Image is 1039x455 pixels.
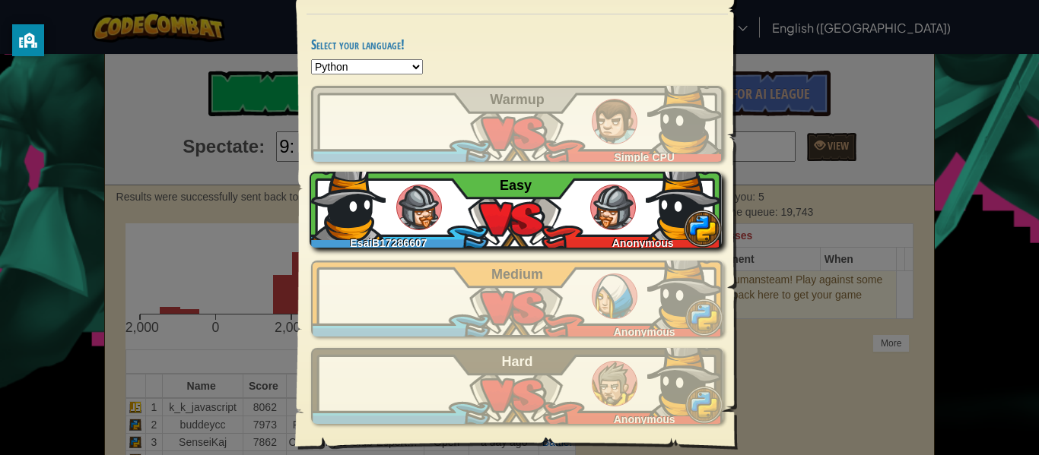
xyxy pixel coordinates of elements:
span: Anonymous [612,237,674,249]
h4: Select your language! [311,37,723,52]
span: Warmup [490,92,544,107]
span: Simple CPU [615,151,675,163]
img: D4DlcJlrGZ6GAAAAAElFTkSuQmCC [310,164,386,240]
span: Anonymous [614,413,675,425]
a: Anonymous [311,261,723,337]
a: Anonymous [311,348,723,424]
img: D4DlcJlrGZ6GAAAAAElFTkSuQmCC [646,164,722,240]
img: D4DlcJlrGZ6GAAAAAElFTkSuQmCC [647,253,723,329]
img: humans_ladder_hard.png [592,361,637,406]
img: humans_ladder_easy.png [590,185,636,230]
span: Anonymous [614,326,675,338]
span: Hard [502,354,533,369]
span: Easy [500,178,532,193]
button: privacy banner [12,24,44,56]
a: EsaiB17286607Anonymous [311,172,723,248]
span: Medium [491,267,543,282]
img: D4DlcJlrGZ6GAAAAAElFTkSuQmCC [647,340,723,416]
img: humans_ladder_medium.png [592,273,637,319]
img: humans_ladder_tutorial.png [592,99,637,144]
span: EsaiB17286607 [350,237,427,249]
a: Simple CPU [311,86,723,162]
img: D4DlcJlrGZ6GAAAAAElFTkSuQmCC [647,78,723,154]
img: humans_ladder_easy.png [396,185,442,230]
